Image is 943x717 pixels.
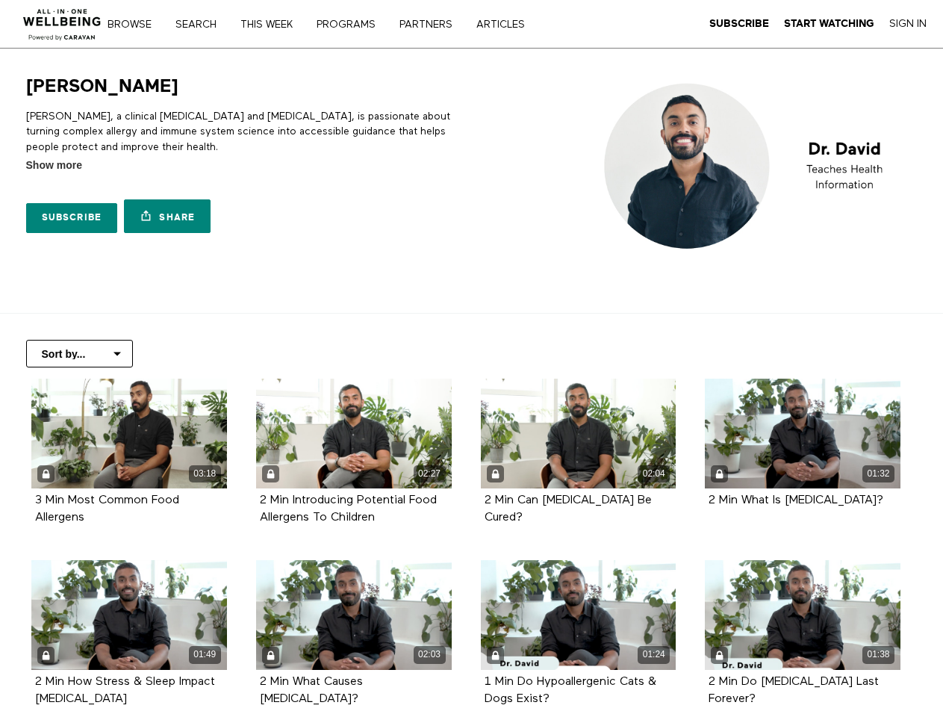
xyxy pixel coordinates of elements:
[260,494,437,523] a: 2 Min Introducing Potential Food Allergens To Children
[414,646,446,663] div: 02:03
[862,646,894,663] div: 01:38
[35,494,179,524] strong: 3 Min Most Common Food Allergens
[709,17,769,31] a: Subscribe
[35,676,215,704] a: 2 Min How Stress & Sleep Impact [MEDICAL_DATA]
[26,203,118,233] a: Subscribe
[485,494,652,524] strong: 2 Min Can Allergies Be Cured?
[35,494,179,523] a: 3 Min Most Common Food Allergens
[784,17,874,31] a: Start Watching
[709,494,883,506] a: 2 Min What Is [MEDICAL_DATA]?
[26,109,467,155] p: [PERSON_NAME], a clinical [MEDICAL_DATA] and [MEDICAL_DATA], is passionate about turning complex ...
[189,465,221,482] div: 03:18
[260,676,363,705] strong: 2 Min What Causes Hives?
[256,560,452,670] a: 2 Min What Causes Hives? 02:03
[481,379,676,488] a: 2 Min Can Allergies Be Cured? 02:04
[124,199,211,233] a: Share
[102,19,167,30] a: Browse
[638,646,670,663] div: 01:24
[709,676,879,705] strong: 2 Min Do Allergies Last Forever?
[709,18,769,29] strong: Subscribe
[31,560,227,670] a: 2 Min How Stress & Sleep Impact Allergies 01:49
[256,379,452,488] a: 2 Min Introducing Potential Food Allergens To Children 02:27
[26,158,82,173] span: Show more
[31,379,227,488] a: 3 Min Most Common Food Allergens 03:18
[118,16,555,31] nav: Primary
[889,17,927,31] a: Sign In
[481,560,676,670] a: 1 Min Do Hypoallergenic Cats & Dogs Exist? 01:24
[485,494,652,523] a: 2 Min Can [MEDICAL_DATA] Be Cured?
[260,494,437,524] strong: 2 Min Introducing Potential Food Allergens To Children
[170,19,232,30] a: Search
[638,465,670,482] div: 02:04
[26,75,178,98] h1: [PERSON_NAME]
[705,560,900,670] a: 2 Min Do Allergies Last Forever? 01:38
[485,676,656,704] a: 1 Min Do Hypoallergenic Cats & Dogs Exist?
[311,19,391,30] a: PROGRAMS
[189,646,221,663] div: 01:49
[705,379,900,488] a: 2 Min What Is Lactose Intolerance? 01:32
[709,676,879,704] a: 2 Min Do [MEDICAL_DATA] Last Forever?
[485,676,656,705] strong: 1 Min Do Hypoallergenic Cats & Dogs Exist?
[35,676,215,705] strong: 2 Min How Stress & Sleep Impact Allergies
[394,19,468,30] a: PARTNERS
[862,465,894,482] div: 01:32
[709,494,883,506] strong: 2 Min What Is Lactose Intolerance?
[592,75,917,258] img: Dr. David
[414,465,446,482] div: 02:27
[784,18,874,29] strong: Start Watching
[260,676,363,704] a: 2 Min What Causes [MEDICAL_DATA]?
[235,19,308,30] a: THIS WEEK
[471,19,541,30] a: ARTICLES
